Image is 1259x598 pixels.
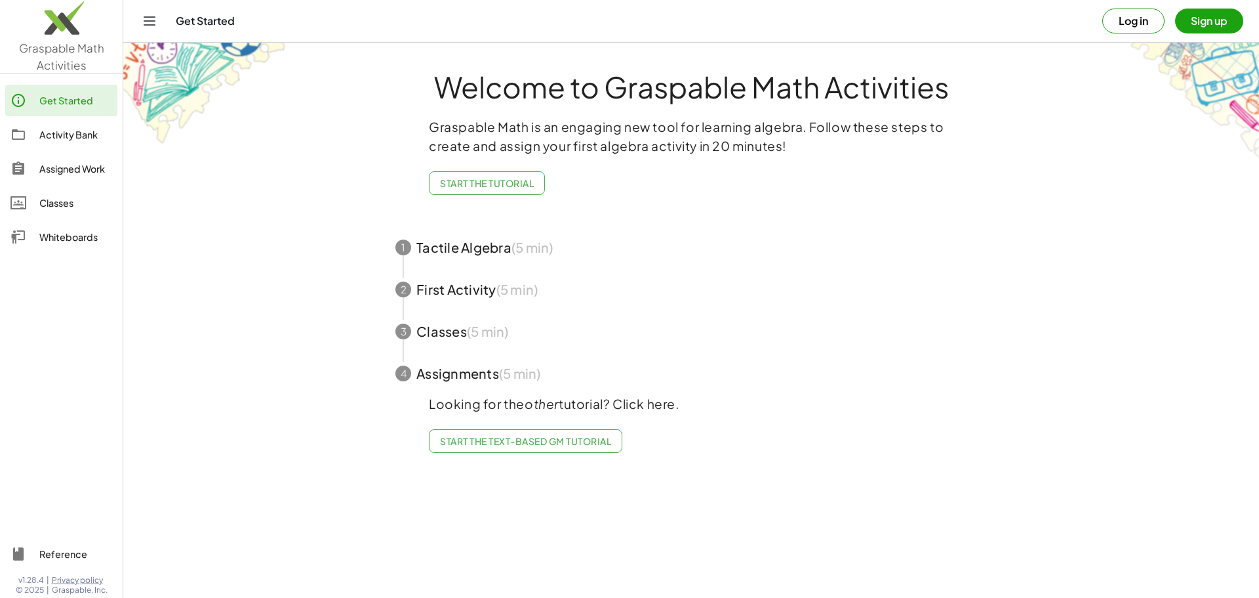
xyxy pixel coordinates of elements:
[16,585,44,595] span: © 2025
[5,187,117,219] a: Classes
[19,41,104,72] span: Graspable Math Activities
[5,221,117,253] a: Whiteboards
[47,575,49,586] span: |
[39,195,112,211] div: Classes
[380,310,1003,352] button: 3Classes(5 min)
[440,435,611,447] span: Start the Text-based GM Tutorial
[525,396,559,412] em: other
[429,395,953,414] p: Looking for the tutorial? Click here.
[5,119,117,150] a: Activity Bank
[395,366,411,381] div: 4
[395,324,411,339] div: 3
[18,575,44,586] span: v1.28.4
[395,282,411,297] div: 2
[39,127,112,142] div: Activity Bank
[52,585,108,595] span: Graspable, Inc.
[139,11,160,32] button: Toggle navigation
[429,171,545,195] button: Start the Tutorial
[380,352,1003,395] button: 4Assignments(5 min)
[39,546,112,562] div: Reference
[39,93,112,108] div: Get Started
[440,177,534,189] span: Start the Tutorial
[5,85,117,116] a: Get Started
[1102,9,1165,33] button: Log in
[1175,9,1243,33] button: Sign up
[395,240,411,255] div: 1
[39,161,112,177] div: Assigned Work
[380,226,1003,268] button: 1Tactile Algebra(5 min)
[5,538,117,570] a: Reference
[47,585,49,595] span: |
[380,268,1003,310] button: 2First Activity(5 min)
[429,429,622,453] a: Start the Text-based GM Tutorial
[52,575,108,586] a: Privacy policy
[5,153,117,184] a: Assigned Work
[371,72,1011,102] h1: Welcome to Graspable Math Activities
[429,117,953,156] p: Graspable Math is an engaging new tool for learning algebra. Follow these steps to create and ass...
[123,41,287,146] img: get-started-bg-ul-Ceg4j33I.png
[39,229,112,245] div: Whiteboards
